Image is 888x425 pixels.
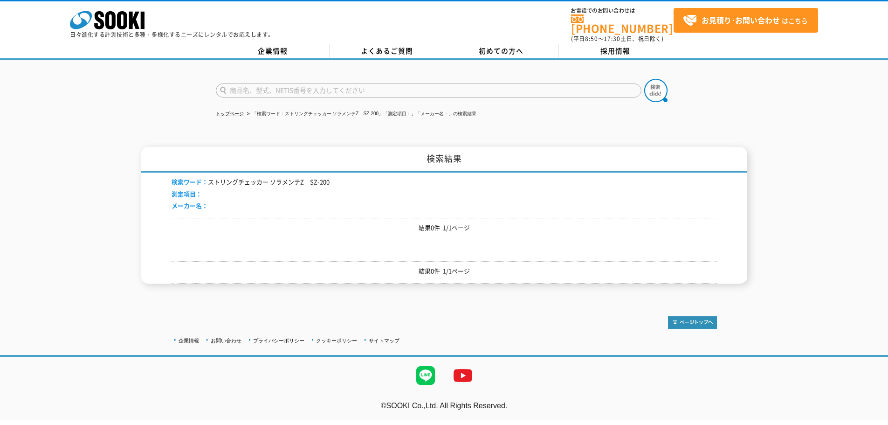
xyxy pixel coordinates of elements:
span: 8:50 [585,35,598,43]
li: 「検索ワード：ストリングチェッカー ソラメンテZ SZ-200」「測定項目：」「メーカー名：」の検索結果 [245,109,477,119]
span: 測定項目： [172,189,202,198]
a: [PHONE_NUMBER] [571,14,674,34]
a: クッキーポリシー [316,338,357,343]
a: 企業情報 [179,338,199,343]
p: 結果0件 1/1ページ [172,223,717,233]
a: サイトマップ [369,338,399,343]
a: プライバシーポリシー [253,338,304,343]
a: お見積り･お問い合わせはこちら [674,8,818,33]
a: 初めての方へ [444,44,558,58]
a: 採用情報 [558,44,673,58]
a: よくあるご質問 [330,44,444,58]
img: btn_search.png [644,79,668,102]
span: メーカー名： [172,201,208,210]
span: 検索ワード： [172,177,208,186]
h1: 検索結果 [141,147,747,173]
input: 商品名、型式、NETIS番号を入力してください [216,84,641,98]
a: トップページ [216,111,244,116]
img: トップページへ [668,316,717,329]
span: はこちら [683,14,808,28]
strong: お見積り･お問い合わせ [702,14,780,26]
span: お電話でのお問い合わせは [571,8,674,14]
a: お問い合わせ [211,338,241,343]
li: ストリングチェッカー ソラメンテZ SZ-200 [172,177,330,187]
span: (平日 ～ 土日、祝日除く) [571,35,663,43]
span: 17:30 [604,35,620,43]
img: YouTube [444,357,482,394]
img: LINE [407,357,444,394]
a: テストMail [852,411,888,419]
a: 企業情報 [216,44,330,58]
p: 日々進化する計測技術と多種・多様化するニーズにレンタルでお応えします。 [70,32,274,37]
p: 結果0件 1/1ページ [172,266,717,276]
span: 初めての方へ [479,46,523,56]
